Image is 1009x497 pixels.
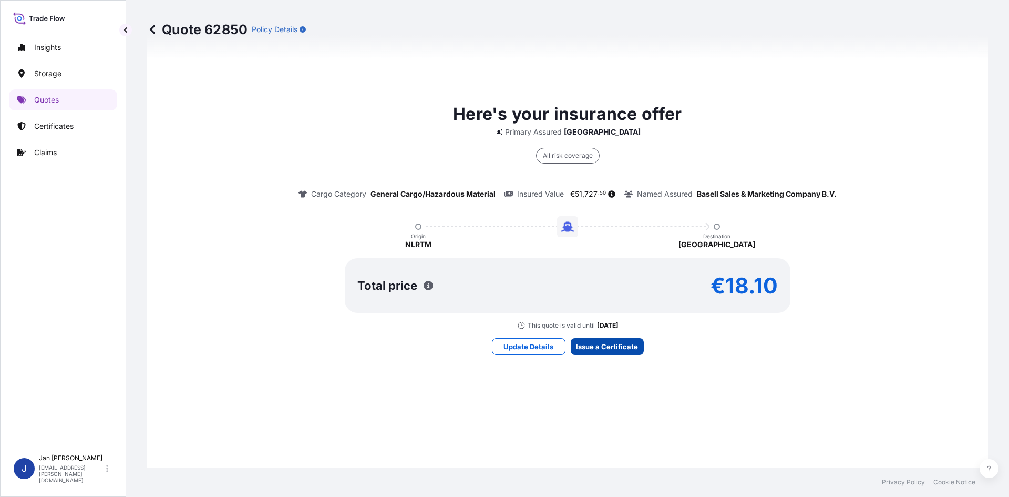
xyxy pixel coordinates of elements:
[9,37,117,58] a: Insights
[357,280,417,291] p: Total price
[34,95,59,105] p: Quotes
[637,189,693,199] p: Named Assured
[576,341,638,352] p: Issue a Certificate
[697,189,837,199] p: Basell Sales & Marketing Company B.V.
[34,68,61,79] p: Storage
[503,341,553,352] p: Update Details
[22,463,27,474] span: J
[582,190,584,198] span: ,
[505,127,562,137] p: Primary Assured
[39,464,104,483] p: [EMAIL_ADDRESS][PERSON_NAME][DOMAIN_NAME]
[39,454,104,462] p: Jan [PERSON_NAME]
[575,190,582,198] span: 51
[528,321,595,330] p: This quote is valid until
[252,24,297,35] p: Policy Details
[678,239,755,250] p: [GEOGRAPHIC_DATA]
[370,189,496,199] p: General Cargo/Hazardous Material
[492,338,565,355] button: Update Details
[453,102,682,127] p: Here's your insurance offer
[34,147,57,158] p: Claims
[570,190,575,198] span: €
[600,191,606,195] span: 50
[517,189,564,199] p: Insured Value
[536,148,600,164] div: All risk coverage
[933,478,975,486] a: Cookie Notice
[9,89,117,110] a: Quotes
[411,233,426,239] p: Origin
[711,277,778,294] p: €18.10
[598,191,600,195] span: .
[9,63,117,84] a: Storage
[311,189,366,199] p: Cargo Category
[405,239,431,250] p: NLRTM
[9,142,117,163] a: Claims
[34,121,74,131] p: Certificates
[584,190,598,198] span: 727
[597,321,619,330] p: [DATE]
[703,233,730,239] p: Destination
[882,478,925,486] a: Privacy Policy
[571,338,644,355] button: Issue a Certificate
[9,116,117,137] a: Certificates
[34,42,61,53] p: Insights
[564,127,641,137] p: [GEOGRAPHIC_DATA]
[147,21,248,38] p: Quote 62850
